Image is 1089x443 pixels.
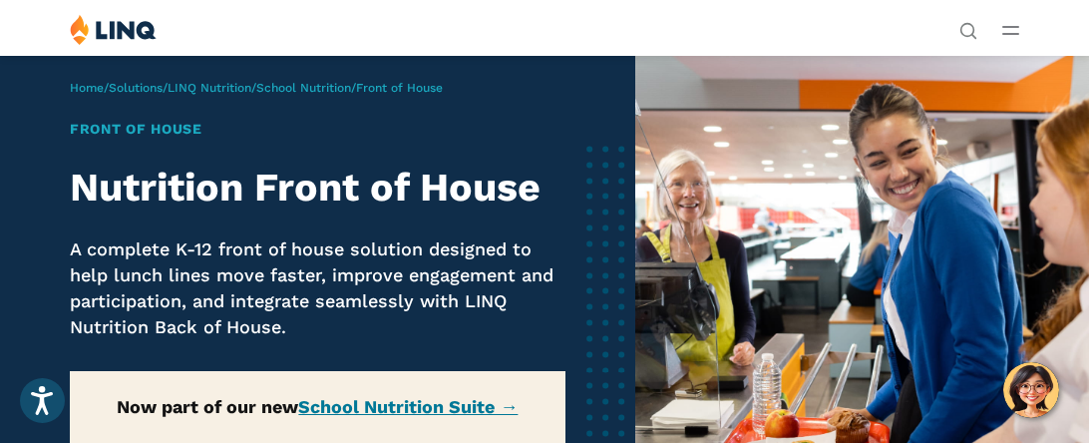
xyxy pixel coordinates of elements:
span: Front of House [356,81,443,95]
strong: Now part of our new [117,396,518,417]
h1: Front of House [70,119,565,140]
a: LINQ Nutrition [168,81,251,95]
p: A complete K-12 front of house solution designed to help lunch lines move faster, improve engagem... [70,236,565,339]
a: Solutions [109,81,163,95]
button: Open Main Menu [1002,19,1019,41]
a: School Nutrition Suite → [298,396,518,417]
strong: Nutrition Front of House [70,164,541,211]
a: School Nutrition [256,81,351,95]
img: LINQ | K‑12 Software [70,14,157,45]
nav: Utility Navigation [959,14,977,38]
a: Home [70,81,104,95]
button: Open Search Bar [959,20,977,38]
span: / / / / [70,81,443,95]
button: Hello, have a question? Let’s chat. [1003,362,1059,418]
